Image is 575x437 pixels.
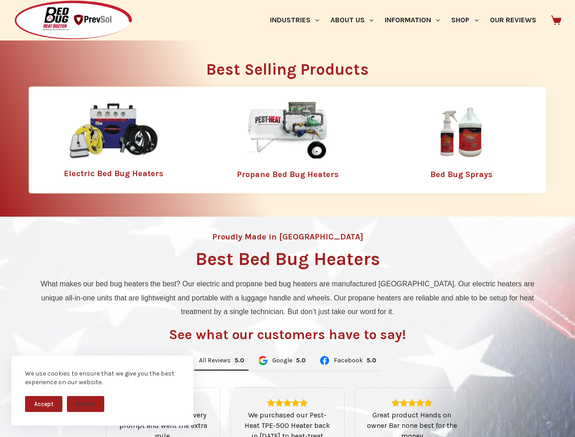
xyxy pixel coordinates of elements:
span: Facebook [334,357,363,364]
span: Google [272,357,292,364]
div: Rating: 5.0 out of 5 [296,356,305,365]
h2: Best Selling Products [29,61,546,77]
a: Bed Bug Sprays [430,169,493,179]
div: Rating: 5.0 out of 5 [366,399,458,407]
p: What makes our bed bug heaters the best? Our electric and propane bed bug heaters are manufacture... [33,277,542,319]
div: 5.0 [296,356,305,365]
button: Open LiveChat chat widget [7,4,35,31]
div: Rating: 5.0 out of 5 [242,399,333,407]
span: All Reviews [199,357,231,364]
a: Propane Bed Bug Heaters [237,169,339,179]
div: We use cookies to ensure that we give you the best experience on our website. [25,369,180,387]
h1: Best Bed Bug Heaters [195,250,380,268]
button: Decline [67,396,104,412]
div: Rating: 5.0 out of 5 [234,356,244,365]
div: Rating: 5.0 out of 5 [366,356,376,365]
div: 5.0 [234,356,244,365]
h3: See what our customers have to say! [169,328,406,341]
h4: Proudly Made in [GEOGRAPHIC_DATA] [212,233,363,241]
div: 5.0 [366,356,376,365]
a: Electric Bed Bug Heaters [64,168,163,178]
button: Accept [25,396,62,412]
